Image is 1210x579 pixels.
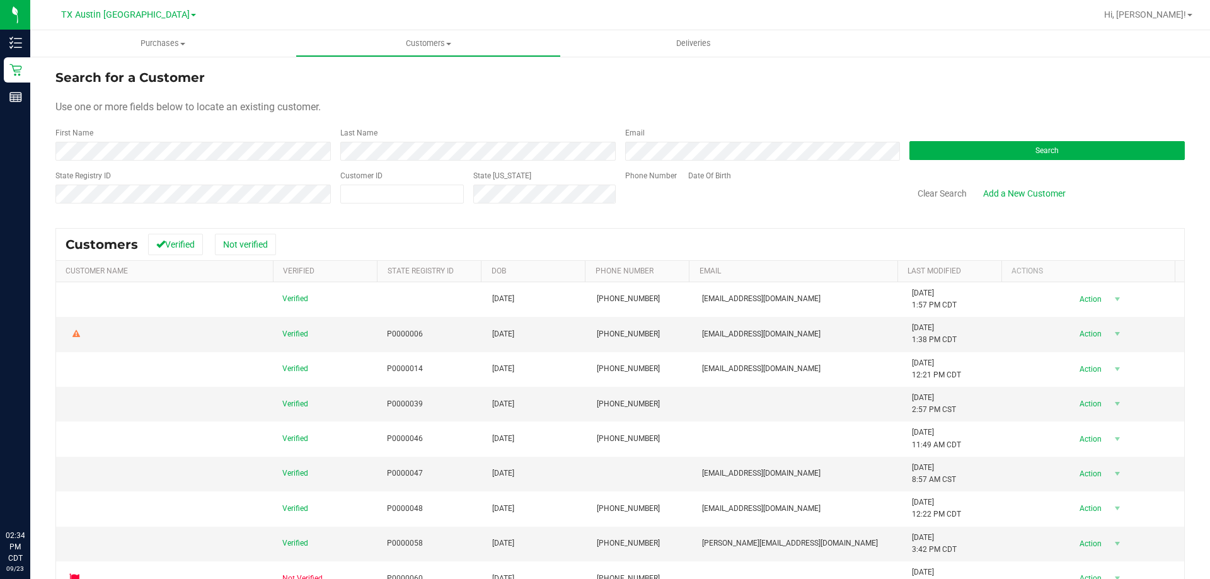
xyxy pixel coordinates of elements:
[340,127,377,139] label: Last Name
[492,537,514,549] span: [DATE]
[1068,430,1109,448] span: Action
[492,267,506,275] a: DOB
[387,467,423,479] span: P0000047
[55,170,111,181] label: State Registry ID
[1109,290,1125,308] span: select
[688,170,731,181] label: Date Of Birth
[387,328,423,340] span: P0000006
[912,427,961,450] span: [DATE] 11:49 AM CDT
[702,467,821,479] span: [EMAIL_ADDRESS][DOMAIN_NAME]
[282,467,308,479] span: Verified
[912,322,957,346] span: [DATE] 1:38 PM CDT
[340,170,383,181] label: Customer ID
[597,363,660,375] span: [PHONE_NUMBER]
[30,38,296,49] span: Purchases
[66,267,128,275] a: Customer Name
[492,328,514,340] span: [DATE]
[282,363,308,375] span: Verified
[215,234,276,255] button: Not verified
[909,141,1185,160] button: Search
[1109,465,1125,483] span: select
[387,398,423,410] span: P0000039
[912,532,957,556] span: [DATE] 3:42 PM CDT
[492,398,514,410] span: [DATE]
[702,328,821,340] span: [EMAIL_ADDRESS][DOMAIN_NAME]
[1109,430,1125,448] span: select
[596,267,654,275] a: Phone Number
[282,537,308,549] span: Verified
[1068,360,1109,378] span: Action
[912,496,961,520] span: [DATE] 12:22 PM CDT
[296,38,560,49] span: Customers
[907,267,961,275] a: Last Modified
[30,30,296,57] a: Purchases
[9,37,22,49] inline-svg: Inventory
[66,237,138,252] span: Customers
[9,64,22,76] inline-svg: Retail
[1109,500,1125,517] span: select
[700,267,721,275] a: Email
[912,287,957,311] span: [DATE] 1:57 PM CDT
[6,564,25,573] p: 09/23
[597,433,660,445] span: [PHONE_NUMBER]
[55,127,93,139] label: First Name
[1068,465,1109,483] span: Action
[659,38,728,49] span: Deliveries
[296,30,561,57] a: Customers
[597,537,660,549] span: [PHONE_NUMBER]
[9,91,22,103] inline-svg: Reports
[702,363,821,375] span: [EMAIL_ADDRESS][DOMAIN_NAME]
[388,267,454,275] a: State Registry Id
[561,30,826,57] a: Deliveries
[1104,9,1186,20] span: Hi, [PERSON_NAME]!
[597,503,660,515] span: [PHONE_NUMBER]
[702,293,821,305] span: [EMAIL_ADDRESS][DOMAIN_NAME]
[473,170,531,181] label: State [US_STATE]
[625,170,677,181] label: Phone Number
[61,9,190,20] span: TX Austin [GEOGRAPHIC_DATA]
[282,328,308,340] span: Verified
[1068,535,1109,553] span: Action
[702,537,878,549] span: [PERSON_NAME][EMAIL_ADDRESS][DOMAIN_NAME]
[37,476,52,491] iframe: Resource center unread badge
[625,127,645,139] label: Email
[13,478,50,516] iframe: Resource center
[387,363,423,375] span: P0000014
[148,234,203,255] button: Verified
[597,293,660,305] span: [PHONE_NUMBER]
[283,267,314,275] a: Verified
[1109,535,1125,553] span: select
[597,398,660,410] span: [PHONE_NUMBER]
[1109,325,1125,343] span: select
[1068,325,1109,343] span: Action
[282,293,308,305] span: Verified
[909,183,975,204] button: Clear Search
[387,433,423,445] span: P0000046
[1109,395,1125,413] span: select
[912,357,961,381] span: [DATE] 12:21 PM CDT
[1035,146,1059,155] span: Search
[597,328,660,340] span: [PHONE_NUMBER]
[492,363,514,375] span: [DATE]
[492,433,514,445] span: [DATE]
[387,537,423,549] span: P0000058
[492,293,514,305] span: [DATE]
[492,503,514,515] span: [DATE]
[912,462,956,486] span: [DATE] 8:57 AM CST
[702,503,821,515] span: [EMAIL_ADDRESS][DOMAIN_NAME]
[975,183,1074,204] a: Add a New Customer
[1068,395,1109,413] span: Action
[282,433,308,445] span: Verified
[55,70,205,85] span: Search for a Customer
[1011,267,1170,275] div: Actions
[282,503,308,515] span: Verified
[282,398,308,410] span: Verified
[1068,500,1109,517] span: Action
[492,467,514,479] span: [DATE]
[912,392,956,416] span: [DATE] 2:57 PM CST
[1109,360,1125,378] span: select
[6,530,25,564] p: 02:34 PM CDT
[387,503,423,515] span: P0000048
[1068,290,1109,308] span: Action
[71,328,82,340] div: Warning - Level 2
